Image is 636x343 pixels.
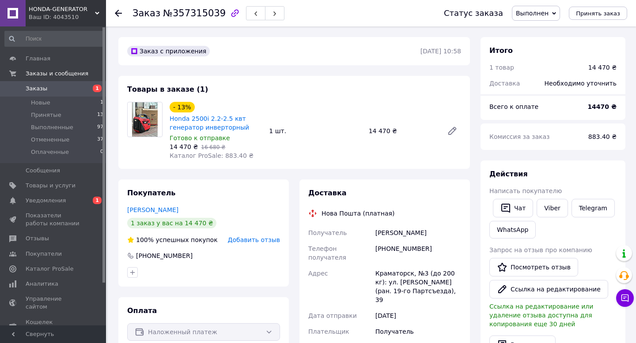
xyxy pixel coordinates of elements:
span: Готово к отправке [170,134,230,142]
a: Viber [537,199,568,217]
img: Honda 2500i 2.2-2.5 квт генератор инверторный [132,102,158,137]
span: 13 [97,111,103,119]
b: 14470 ₴ [587,103,617,110]
input: Поиск [4,31,104,47]
span: 100% [136,236,154,243]
div: Необходимо уточнить [539,74,622,93]
button: Чат с покупателем [616,289,634,307]
span: Заказы и сообщения [26,70,88,78]
span: Оплаченные [31,148,69,156]
span: Ссылка на редактирование или удаление отзыва доступна для копирования еще 30 дней [489,303,593,328]
span: Отмененные [31,136,69,144]
span: Выполнен [516,10,549,17]
span: Добавить отзыв [228,236,280,243]
span: 37 [97,136,103,144]
span: Каталог ProSale: 883.40 ₴ [170,152,254,159]
span: Всего к оплате [489,103,538,110]
span: 16 680 ₴ [201,144,225,150]
span: Запрос на отзыв про компанию [489,246,592,254]
span: 14 470 ₴ [170,143,198,150]
div: - 13% [170,102,195,112]
span: Товары в заказе (1) [127,85,208,93]
a: WhatsApp [489,221,536,239]
div: 1 шт. [265,125,365,137]
div: Краматорск, №3 (до 200 кг): ул. [PERSON_NAME] (ран. 19-го Партсъезда), 39 [374,265,463,308]
span: Дата отправки [308,312,357,319]
span: №357315039 [163,8,226,19]
span: Оплата [127,306,157,315]
span: Комиссия за заказ [489,133,550,140]
span: Управление сайтом [26,295,82,311]
span: Аналитика [26,280,58,288]
a: [PERSON_NAME] [127,206,178,213]
div: Заказ с приложения [127,46,210,56]
a: Telegram [572,199,615,217]
span: Адрес [308,270,328,277]
span: Получатель [308,229,347,236]
span: 1 [93,197,102,204]
span: Уведомления [26,197,66,205]
span: 1 [93,85,102,92]
div: Получатель [374,324,463,339]
a: Редактировать [443,122,461,140]
button: Ссылка на редактирование [489,280,608,298]
span: 97 [97,123,103,131]
span: Телефон получателя [308,245,346,261]
div: Статус заказа [444,9,503,18]
span: Написать покупателю [489,187,562,194]
span: Плательщик [308,328,349,335]
a: Посмотреть отзыв [489,258,578,276]
span: Выполненные [31,123,73,131]
span: Итого [489,46,513,55]
div: Вернуться назад [115,9,122,18]
span: Новые [31,99,50,107]
span: Заказы [26,85,47,93]
span: Доставка [489,80,520,87]
div: Ваш ID: 4043510 [29,13,106,21]
span: 1 товар [489,64,514,71]
span: 1 [100,99,103,107]
div: [PHONE_NUMBER] [374,241,463,265]
span: 883.40 ₴ [588,133,617,140]
span: Кошелек компании [26,318,82,334]
span: Показатели работы компании [26,212,82,227]
button: Принять заказ [569,7,627,20]
div: успешных покупок [127,235,218,244]
span: Принятые [31,111,61,119]
span: Заказ [132,8,160,19]
div: 14 470 ₴ [365,125,440,137]
div: [DATE] [374,308,463,324]
span: Отзывы [26,235,49,242]
span: Сообщения [26,167,60,175]
span: HONDA-GENERATOR [29,5,95,13]
div: 14 470 ₴ [588,63,617,72]
span: Покупатель [127,189,175,197]
span: Доставка [308,189,347,197]
div: [PERSON_NAME] [374,225,463,241]
span: Главная [26,55,50,63]
span: 0 [100,148,103,156]
div: 1 заказ у вас на 14 470 ₴ [127,218,216,228]
button: Чат [493,199,533,217]
div: [PHONE_NUMBER] [135,251,193,260]
div: Нова Пошта (платная) [319,209,397,218]
span: Принять заказ [576,10,620,17]
time: [DATE] 10:58 [420,48,461,55]
a: Honda 2500i 2.2-2.5 квт генератор инверторный [170,115,249,131]
span: Действия [489,170,528,178]
span: Каталог ProSale [26,265,73,273]
span: Товары и услуги [26,182,76,190]
span: Покупатели [26,250,62,258]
